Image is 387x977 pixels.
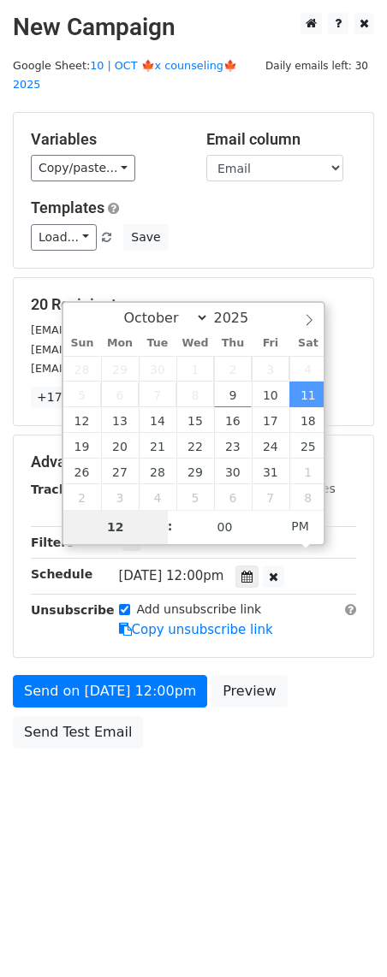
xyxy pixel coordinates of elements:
[289,484,327,510] span: November 8, 2025
[31,603,115,617] strong: Unsubscribe
[31,224,97,251] a: Load...
[139,338,176,349] span: Tue
[119,622,273,637] a: Copy unsubscribe link
[13,59,237,92] a: 10 | OCT 🍁x counseling🍁 2025
[209,310,271,326] input: Year
[252,484,289,510] span: November 7, 2025
[176,407,214,433] span: October 15, 2025
[289,382,327,407] span: October 11, 2025
[63,407,101,433] span: October 12, 2025
[252,407,289,433] span: October 17, 2025
[31,155,135,181] a: Copy/paste...
[214,382,252,407] span: October 9, 2025
[13,675,207,708] a: Send on [DATE] 12:00pm
[139,407,176,433] span: October 14, 2025
[168,509,173,543] span: :
[101,459,139,484] span: October 27, 2025
[252,356,289,382] span: October 3, 2025
[139,484,176,510] span: November 4, 2025
[214,484,252,510] span: November 6, 2025
[176,484,214,510] span: November 5, 2025
[252,433,289,459] span: October 24, 2025
[31,387,103,408] a: +17 more
[176,338,214,349] span: Wed
[214,433,252,459] span: October 23, 2025
[139,356,176,382] span: September 30, 2025
[259,59,374,72] a: Daily emails left: 30
[139,382,176,407] span: October 7, 2025
[63,338,101,349] span: Sun
[214,356,252,382] span: October 2, 2025
[13,59,237,92] small: Google Sheet:
[63,382,101,407] span: October 5, 2025
[101,433,139,459] span: October 20, 2025
[277,509,324,543] span: Click to toggle
[63,433,101,459] span: October 19, 2025
[139,433,176,459] span: October 21, 2025
[289,433,327,459] span: October 25, 2025
[214,459,252,484] span: October 30, 2025
[63,510,168,544] input: Hour
[63,459,101,484] span: October 26, 2025
[137,601,262,619] label: Add unsubscribe link
[176,459,214,484] span: October 29, 2025
[31,362,222,375] small: [EMAIL_ADDRESS][DOMAIN_NAME]
[214,338,252,349] span: Thu
[31,343,222,356] small: [EMAIL_ADDRESS][DOMAIN_NAME]
[31,453,356,471] h5: Advanced
[63,484,101,510] span: November 2, 2025
[259,56,374,75] span: Daily emails left: 30
[289,356,327,382] span: October 4, 2025
[176,356,214,382] span: October 1, 2025
[13,716,143,749] a: Send Test Email
[173,510,277,544] input: Minute
[31,130,181,149] h5: Variables
[268,480,335,498] label: UTM Codes
[139,459,176,484] span: October 28, 2025
[101,382,139,407] span: October 6, 2025
[31,323,222,336] small: [EMAIL_ADDRESS][DOMAIN_NAME]
[211,675,287,708] a: Preview
[206,130,356,149] h5: Email column
[31,567,92,581] strong: Schedule
[119,568,224,583] span: [DATE] 12:00pm
[101,356,139,382] span: September 29, 2025
[289,407,327,433] span: October 18, 2025
[63,356,101,382] span: September 28, 2025
[31,295,356,314] h5: 20 Recipients
[31,483,88,496] strong: Tracking
[101,484,139,510] span: November 3, 2025
[252,338,289,349] span: Fri
[176,382,214,407] span: October 8, 2025
[301,895,387,977] iframe: Chat Widget
[31,536,74,549] strong: Filters
[101,407,139,433] span: October 13, 2025
[31,198,104,216] a: Templates
[289,459,327,484] span: November 1, 2025
[252,459,289,484] span: October 31, 2025
[289,338,327,349] span: Sat
[214,407,252,433] span: October 16, 2025
[123,224,168,251] button: Save
[13,13,374,42] h2: New Campaign
[252,382,289,407] span: October 10, 2025
[176,433,214,459] span: October 22, 2025
[101,338,139,349] span: Mon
